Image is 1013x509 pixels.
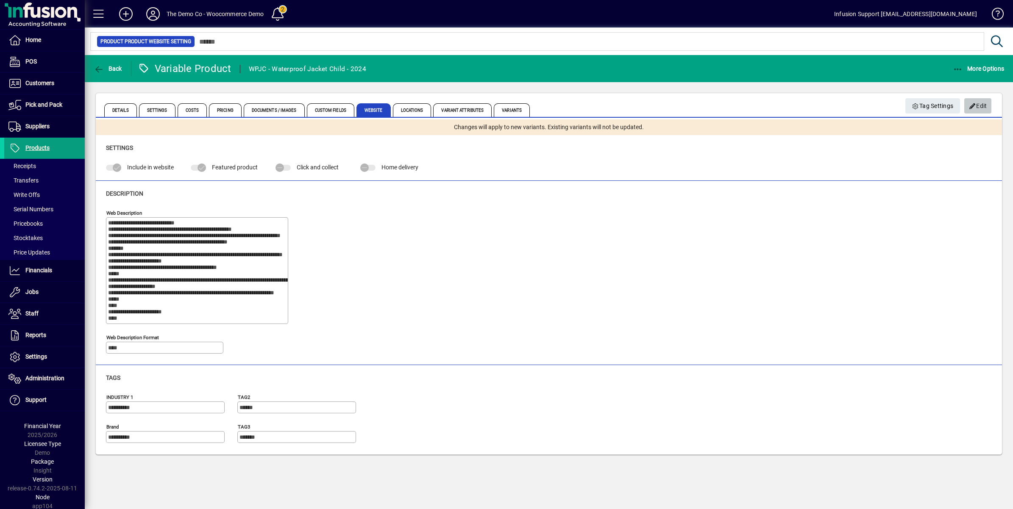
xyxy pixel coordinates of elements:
mat-label: INDUSTRY 1 [106,394,133,400]
a: Customers [4,73,85,94]
button: Add [112,6,139,22]
span: Customers [25,80,54,86]
button: Profile [139,6,167,22]
span: Version [33,476,53,483]
button: More Options [951,61,1007,76]
span: Click and collect [297,164,339,171]
span: Node [36,494,50,501]
a: Pick and Pack [4,94,85,116]
span: Custom Fields [307,103,354,117]
span: More Options [953,65,1005,72]
span: Reports [25,332,46,338]
span: Details [104,103,137,117]
a: Staff [4,303,85,324]
span: Tag Settings [912,99,954,113]
span: Back [94,65,122,72]
span: Write Offs [8,191,40,198]
mat-label: TAG2 [238,394,250,400]
span: Staff [25,310,39,317]
a: Knowledge Base [985,2,1002,29]
span: Variant Attributes [433,103,492,117]
span: Include in website [127,164,174,171]
span: Variants [494,103,530,117]
span: Suppliers [25,123,50,130]
button: Edit [964,98,991,113]
span: Home delivery [381,164,418,171]
a: Reports [4,325,85,346]
span: Administration [25,375,64,382]
button: Tag Settings [905,98,960,113]
a: Transfers [4,173,85,188]
span: Pricebooks [8,220,43,227]
span: Tags [106,374,120,381]
a: Suppliers [4,116,85,137]
span: Pricing [209,103,242,117]
a: Serial Numbers [4,202,85,216]
span: Receipts [8,163,36,169]
a: Jobs [4,282,85,303]
span: Transfers [8,177,39,184]
span: Documents / Images [244,103,305,117]
div: Variable Product [138,62,231,75]
mat-label: Web Description [106,210,142,216]
span: Featured product [212,164,258,171]
mat-label: TAG3 [238,423,250,429]
span: Description [106,190,143,197]
span: Website [356,103,391,117]
a: Receipts [4,159,85,173]
span: Locations [393,103,431,117]
span: Costs [178,103,207,117]
span: Financial Year [24,423,61,429]
span: Serial Numbers [8,206,53,213]
span: Price Updates [8,249,50,256]
span: Pick and Pack [25,101,62,108]
mat-label: Web Description Format [106,334,159,340]
a: Administration [4,368,85,389]
span: Edit [969,99,987,113]
a: Price Updates [4,245,85,260]
a: Write Offs [4,188,85,202]
span: Changes will apply to new variants. Existing variants will not be updated. [454,123,644,132]
span: Jobs [25,288,39,295]
span: Settings [25,353,47,360]
span: Home [25,36,41,43]
span: Settings [106,144,133,151]
a: Support [4,390,85,411]
a: Home [4,30,85,51]
span: Licensee Type [24,440,61,447]
a: Pricebooks [4,216,85,231]
a: POS [4,51,85,72]
a: Financials [4,260,85,281]
span: Support [25,396,47,403]
div: The Demo Co - Woocommerce Demo [167,7,264,21]
a: Stocktakes [4,231,85,245]
div: WPJC - Waterproof Jacket Child - 2024 [249,62,366,76]
span: Product Product Website Setting [100,37,191,46]
app-page-header-button: Back [85,61,131,76]
span: Financials [25,267,52,274]
div: Infusion Support [EMAIL_ADDRESS][DOMAIN_NAME] [834,7,977,21]
span: Stocktakes [8,235,43,241]
span: Products [25,144,50,151]
span: POS [25,58,37,65]
mat-label: Brand [106,423,119,429]
span: Package [31,458,54,465]
button: Back [92,61,124,76]
span: Settings [139,103,175,117]
a: Settings [4,346,85,368]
